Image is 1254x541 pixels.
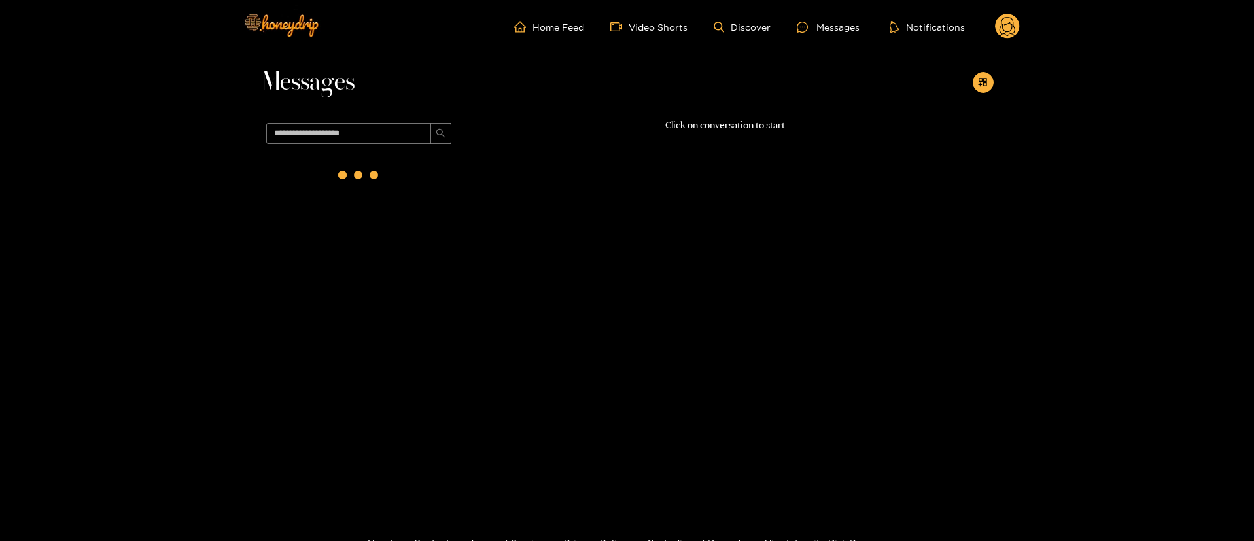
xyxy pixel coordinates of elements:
[514,21,584,33] a: Home Feed
[978,77,988,88] span: appstore-add
[973,72,994,93] button: appstore-add
[457,118,994,133] p: Click on conversation to start
[610,21,688,33] a: Video Shorts
[436,128,445,139] span: search
[261,67,355,98] span: Messages
[514,21,532,33] span: home
[886,20,969,33] button: Notifications
[610,21,629,33] span: video-camera
[797,20,860,35] div: Messages
[430,123,451,144] button: search
[714,22,771,33] a: Discover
